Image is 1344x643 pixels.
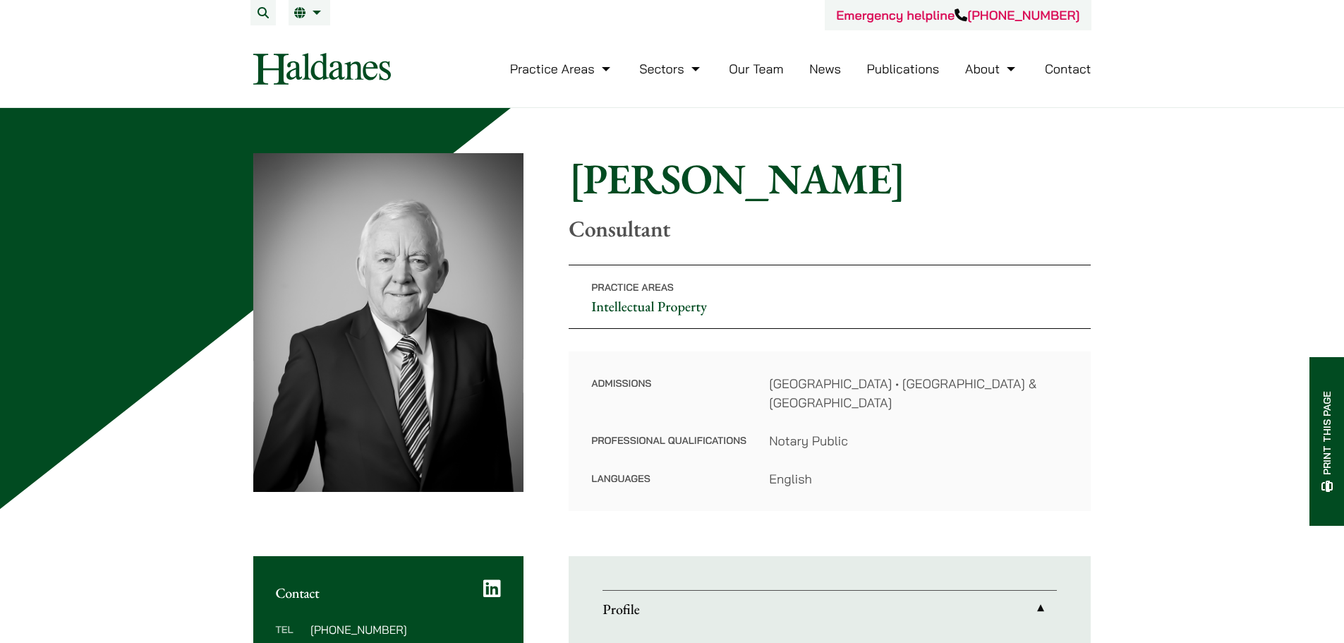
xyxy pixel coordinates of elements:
dd: English [769,469,1068,488]
a: Sectors [639,61,703,77]
a: Profile [603,591,1057,627]
p: Consultant [569,215,1091,242]
a: Intellectual Property [591,297,707,316]
img: Logo of Haldanes [253,53,391,85]
a: Contact [1045,61,1091,77]
dd: [PHONE_NUMBER] [310,624,501,635]
dt: Admissions [591,374,746,431]
dd: Notary Public [769,431,1068,450]
a: Our Team [729,61,783,77]
a: Practice Areas [510,61,614,77]
dt: Professional Qualifications [591,431,746,469]
a: Emergency helpline[PHONE_NUMBER] [836,7,1079,23]
dt: Languages [591,469,746,488]
h2: Contact [276,584,502,601]
a: EN [294,7,325,18]
h1: [PERSON_NAME] [569,153,1091,204]
dd: [GEOGRAPHIC_DATA] • [GEOGRAPHIC_DATA] & [GEOGRAPHIC_DATA] [769,374,1068,412]
a: News [809,61,841,77]
span: Practice Areas [591,281,674,294]
a: Publications [867,61,940,77]
a: LinkedIn [483,579,501,599]
a: About [965,61,1019,77]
